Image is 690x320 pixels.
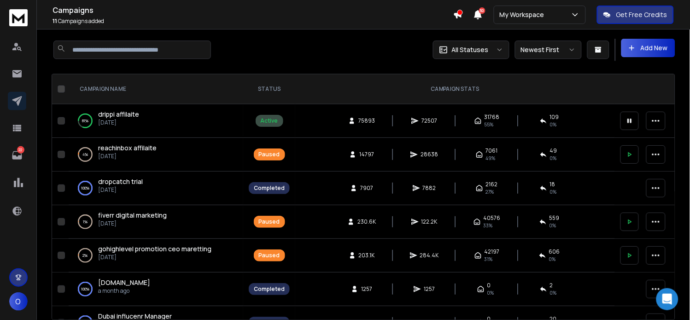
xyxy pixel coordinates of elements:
[98,244,211,254] a: gohighlevel promotion ceo maretting
[81,284,89,294] p: 100 %
[259,218,280,225] div: Paused
[98,254,211,261] p: [DATE]
[360,184,373,192] span: 7907
[485,248,500,255] span: 42197
[358,117,375,124] span: 75893
[550,113,559,121] span: 109
[487,282,491,289] span: 0
[549,255,556,263] span: 0 %
[98,287,150,295] p: a month ago
[69,138,243,172] td: 4%reachinbox affilaite[DATE]
[69,104,243,138] td: 81%drippi affilaite[DATE]
[597,6,674,24] button: Get Free Credits
[500,10,548,19] p: My Workspace
[452,45,489,54] p: All Statuses
[98,278,150,287] a: [DOMAIN_NAME]
[69,172,243,205] td: 100%dropcatch trial[DATE]
[8,146,26,165] a: 22
[98,119,139,126] p: [DATE]
[484,222,493,229] span: 33 %
[98,186,143,194] p: [DATE]
[550,147,557,154] span: 49
[53,18,453,25] p: Campaigns added
[295,74,615,104] th: CAMPAIGN STATS
[254,184,285,192] div: Completed
[98,153,157,160] p: [DATE]
[550,121,557,128] span: 0 %
[550,154,557,162] span: 0 %
[9,292,28,311] button: O
[98,177,143,186] a: dropcatch trial
[485,121,494,128] span: 55 %
[421,218,438,225] span: 122.2K
[550,188,557,196] span: 0 %
[98,211,167,219] span: fiverr digital marketing
[254,285,285,293] div: Completed
[421,117,437,124] span: 72507
[487,289,494,296] span: 0 %
[53,17,57,25] span: 11
[549,248,560,255] span: 606
[81,184,89,193] p: 100 %
[261,117,278,124] div: Active
[17,146,24,154] p: 22
[98,220,167,227] p: [DATE]
[69,205,243,239] td: 1%fiverr digital marketing[DATE]
[421,151,438,158] span: 28638
[83,251,88,260] p: 2 %
[423,184,436,192] span: 7882
[420,252,439,259] span: 284.4K
[550,222,556,229] span: 0 %
[485,255,493,263] span: 31 %
[479,7,485,14] span: 50
[69,239,243,273] td: 2%gohighlevel promotion ceo maretting[DATE]
[424,285,435,293] span: 1257
[550,214,560,222] span: 559
[69,74,243,104] th: CAMPAIGN NAME
[656,288,678,310] div: Open Intercom Messenger
[98,278,150,287] span: [DOMAIN_NAME]
[259,252,280,259] div: Paused
[485,113,500,121] span: 31768
[486,147,498,154] span: 7061
[359,151,374,158] span: 14797
[357,218,376,225] span: 230.6K
[515,41,582,59] button: Newest First
[361,285,372,293] span: 1257
[550,181,556,188] span: 18
[69,273,243,306] td: 100%[DOMAIN_NAME]a month ago
[82,116,88,125] p: 81 %
[243,74,295,104] th: STATUS
[98,110,139,119] a: drippi affilaite
[259,151,280,158] div: Paused
[550,282,553,289] span: 2
[98,110,139,119] span: drippi affilaite
[53,5,453,16] h1: Campaigns
[98,211,167,220] a: fiverr digital marketing
[484,214,501,222] span: 40576
[82,150,88,159] p: 4 %
[486,181,498,188] span: 2162
[98,143,157,153] a: reachinbox affilaite
[616,10,667,19] p: Get Free Credits
[9,9,28,26] img: logo
[359,252,375,259] span: 203.1K
[83,217,88,226] p: 1 %
[621,39,675,57] button: Add New
[486,154,496,162] span: 49 %
[550,289,557,296] span: 0 %
[486,188,494,196] span: 27 %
